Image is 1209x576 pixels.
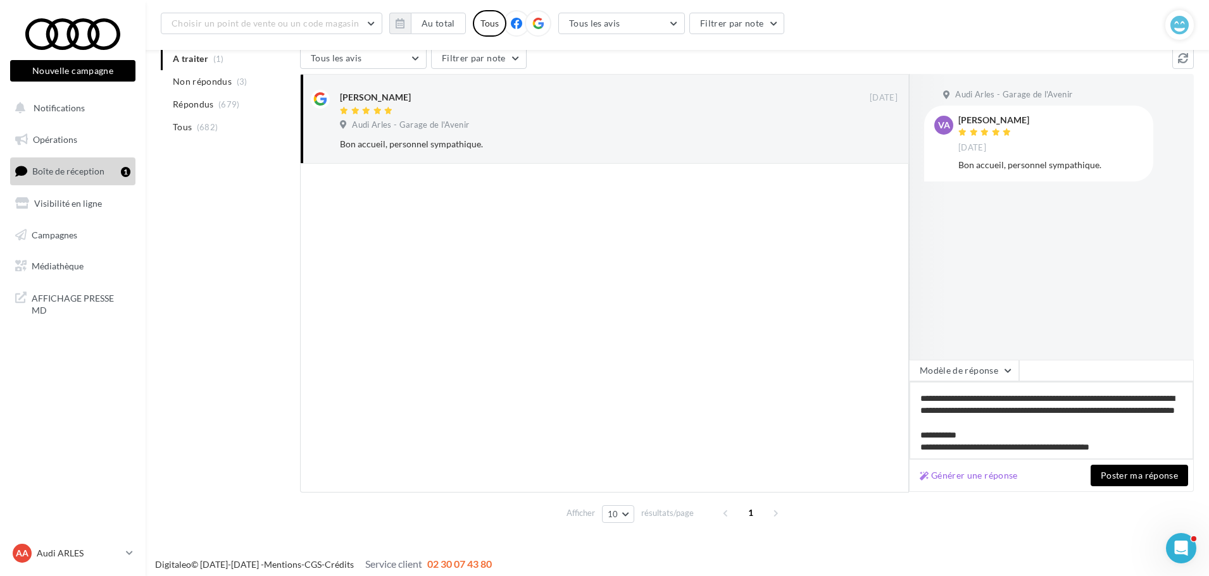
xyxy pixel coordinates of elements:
[473,10,506,37] div: Tous
[34,102,85,113] span: Notifications
[870,92,898,104] span: [DATE]
[8,126,138,153] a: Opérations
[32,290,130,317] span: AFFICHAGE PRESSE MD
[340,91,411,104] div: [PERSON_NAME]
[909,360,1019,381] button: Modèle de réponse
[689,13,785,34] button: Filtrer par note
[641,507,694,519] span: résultats/page
[173,75,232,88] span: Non répondus
[264,559,301,570] a: Mentions
[10,541,135,565] a: AA Audi ARLES
[958,142,986,154] span: [DATE]
[325,559,354,570] a: Crédits
[311,52,362,63] span: Tous les avis
[411,13,466,34] button: Au total
[32,229,77,240] span: Campagnes
[8,253,138,279] a: Médiathèque
[389,13,466,34] button: Au total
[300,47,427,69] button: Tous les avis
[37,547,121,560] p: Audi ARLES
[32,166,104,176] span: Boîte de réception
[304,559,322,570] a: CGS
[958,159,1143,171] div: Bon accueil, personnel sympathique.
[16,547,28,560] span: AA
[8,285,138,322] a: AFFICHAGE PRESSE MD
[427,558,492,570] span: 02 30 07 43 80
[365,558,422,570] span: Service client
[915,468,1023,483] button: Générer une réponse
[558,13,685,34] button: Tous les avis
[958,116,1029,125] div: [PERSON_NAME]
[121,167,130,177] div: 1
[218,99,240,109] span: (679)
[197,122,218,132] span: (682)
[340,138,815,150] div: Bon accueil, personnel sympathique.
[161,13,382,34] button: Choisir un point de vente ou un code magasin
[155,559,492,570] span: © [DATE]-[DATE] - - -
[173,121,192,133] span: Tous
[352,119,469,131] span: Audi Arles - Garage de l'Avenir
[8,222,138,248] a: Campagnes
[1166,533,1196,563] iframe: Intercom live chat
[10,60,135,82] button: Nouvelle campagne
[34,198,102,209] span: Visibilité en ligne
[237,77,247,87] span: (3)
[569,18,620,28] span: Tous les avis
[172,18,359,28] span: Choisir un point de vente ou un code magasin
[938,119,950,132] span: VA
[955,89,1072,101] span: Audi Arles - Garage de l'Avenir
[1091,465,1188,486] button: Poster ma réponse
[32,260,84,271] span: Médiathèque
[741,503,761,523] span: 1
[8,157,138,185] a: Boîte de réception1
[155,559,191,570] a: Digitaleo
[8,95,133,121] button: Notifications
[608,509,618,519] span: 10
[602,505,634,523] button: 10
[567,507,595,519] span: Afficher
[173,98,214,111] span: Répondus
[33,134,77,145] span: Opérations
[8,190,138,217] a: Visibilité en ligne
[431,47,527,69] button: Filtrer par note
